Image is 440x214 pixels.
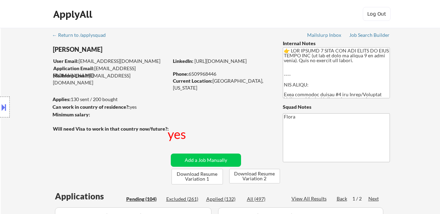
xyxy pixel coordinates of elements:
[52,33,112,38] div: ← Return to /applysquad
[307,33,342,38] div: Mailslurp Inbox
[349,33,390,38] div: Job Search Builder
[53,8,94,20] div: ApplyAll
[55,192,124,200] div: Applications
[173,71,189,77] strong: Phone:
[349,32,390,39] a: Job Search Builder
[291,195,329,202] div: View All Results
[171,154,241,167] button: Add a Job Manually
[166,196,201,203] div: Excluded (261)
[173,77,271,91] div: [GEOGRAPHIC_DATA], [US_STATE]
[126,196,161,203] div: Pending (104)
[352,195,368,202] div: 1 / 2
[194,58,247,64] a: [URL][DOMAIN_NAME]
[247,196,282,203] div: All (497)
[363,7,391,21] button: Log Out
[229,169,280,183] button: Download Resume Variation 2
[283,40,390,47] div: Internal Notes
[168,125,187,143] div: yes
[283,104,390,110] div: Squad Notes
[368,195,379,202] div: Next
[206,196,241,203] div: Applied (132)
[173,71,271,77] div: 6509968446
[52,32,112,39] a: ← Return to /applysquad
[173,78,213,84] strong: Current Location:
[173,58,193,64] strong: LinkedIn:
[337,195,348,202] div: Back
[171,169,223,184] button: Download Resume Variation 1
[307,32,342,39] a: Mailslurp Inbox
